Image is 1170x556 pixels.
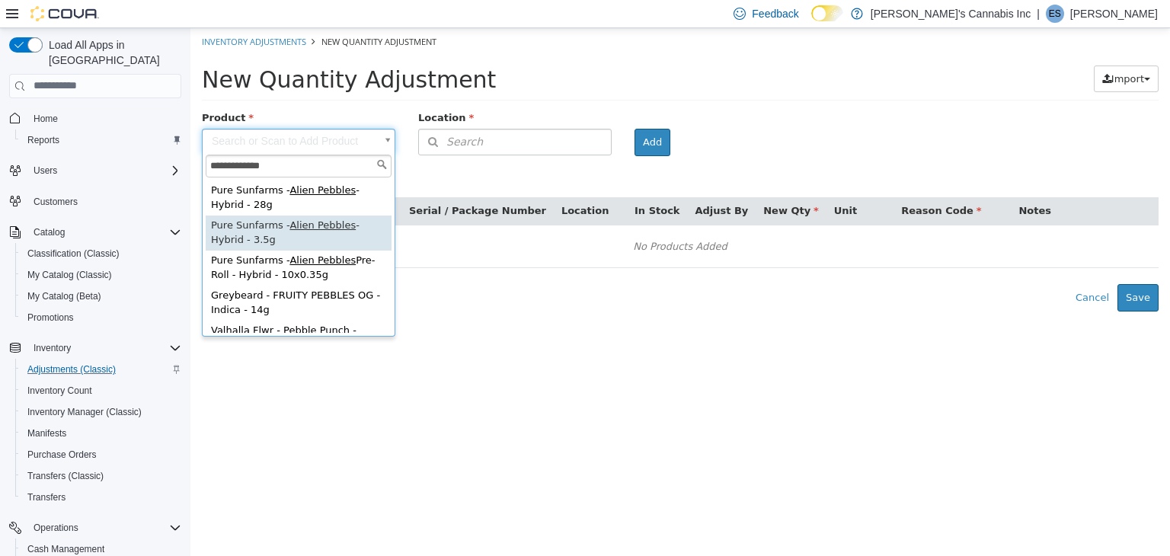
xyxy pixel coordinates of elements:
div: Valhalla Flwr - Pebble Punch - Indica - 7g [15,292,201,328]
a: Purchase Orders [21,446,103,464]
button: Home [3,107,187,129]
span: Classification (Classic) [27,248,120,260]
span: Home [27,109,181,128]
button: My Catalog (Beta) [15,286,187,307]
span: Inventory Manager (Classic) [21,403,181,421]
span: Promotions [27,312,74,324]
span: Operations [27,519,181,537]
span: Home [34,113,58,125]
button: Adjustments (Classic) [15,359,187,380]
div: Greybeard - FRUITY PEBBLES OG - Indica - 14g [15,257,201,292]
span: Transfers (Classic) [27,470,104,482]
span: Alien Pebbles [99,226,165,238]
span: Inventory Manager (Classic) [27,406,142,418]
span: Transfers [27,491,66,503]
span: Customers [27,192,181,211]
span: Inventory [27,339,181,357]
span: Reports [21,131,181,149]
div: Erica Smith [1046,5,1064,23]
a: Transfers (Classic) [21,467,110,485]
span: Transfers (Classic) [21,467,181,485]
div: Pure Sunfarms - Pre-Roll - Hybrid - 10x0.35g [15,222,201,257]
a: Classification (Classic) [21,244,126,263]
span: Reports [27,134,59,146]
a: Inventory Count [21,382,98,400]
span: Inventory Count [27,385,92,397]
button: Operations [27,519,85,537]
span: Alien Pebbles [99,156,165,168]
div: Pure Sunfarms - - Hybrid - 28g [15,152,201,187]
button: Operations [3,517,187,538]
span: Transfers [21,488,181,506]
span: Users [34,165,57,177]
a: Transfers [21,488,72,506]
button: Promotions [15,307,187,328]
span: Purchase Orders [21,446,181,464]
span: Catalog [34,226,65,238]
button: Inventory [3,337,187,359]
button: Customers [3,190,187,212]
span: Operations [34,522,78,534]
span: My Catalog (Classic) [21,266,181,284]
button: Inventory Manager (Classic) [15,401,187,423]
button: Transfers (Classic) [15,465,187,487]
button: Inventory Count [15,380,187,401]
a: Reports [21,131,66,149]
span: Customers [34,196,78,208]
span: Manifests [21,424,181,443]
img: Cova [30,6,99,21]
button: Inventory [27,339,77,357]
span: Cash Management [27,543,104,555]
span: Promotions [21,308,181,327]
div: Pure Sunfarms - - Hybrid - 3.5g [15,187,201,222]
a: My Catalog (Classic) [21,266,118,284]
button: Transfers [15,487,187,508]
p: [PERSON_NAME] [1070,5,1158,23]
span: Adjustments (Classic) [21,360,181,379]
p: [PERSON_NAME]'s Cannabis Inc [871,5,1031,23]
button: Users [3,160,187,181]
span: Catalog [27,223,181,241]
span: Purchase Orders [27,449,97,461]
span: Load All Apps in [GEOGRAPHIC_DATA] [43,37,181,68]
a: Promotions [21,308,80,327]
span: Manifests [27,427,66,439]
span: Users [27,161,181,180]
span: Feedback [752,6,798,21]
span: Inventory Count [21,382,181,400]
button: Classification (Classic) [15,243,187,264]
a: Customers [27,193,84,211]
span: Inventory [34,342,71,354]
p: | [1037,5,1040,23]
button: Reports [15,129,187,151]
a: Home [27,110,64,128]
button: Purchase Orders [15,444,187,465]
a: Manifests [21,424,72,443]
span: Alien Pebbles [99,191,165,203]
span: Classification (Classic) [21,244,181,263]
a: Inventory Manager (Classic) [21,403,148,421]
span: My Catalog (Beta) [21,287,181,305]
input: Dark Mode [811,5,843,21]
button: Manifests [15,423,187,444]
span: My Catalog (Classic) [27,269,112,281]
button: My Catalog (Classic) [15,264,187,286]
button: Catalog [3,222,187,243]
span: Adjustments (Classic) [27,363,116,375]
span: ES [1049,5,1061,23]
button: Users [27,161,63,180]
a: Adjustments (Classic) [21,360,122,379]
a: My Catalog (Beta) [21,287,107,305]
span: My Catalog (Beta) [27,290,101,302]
button: Catalog [27,223,71,241]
